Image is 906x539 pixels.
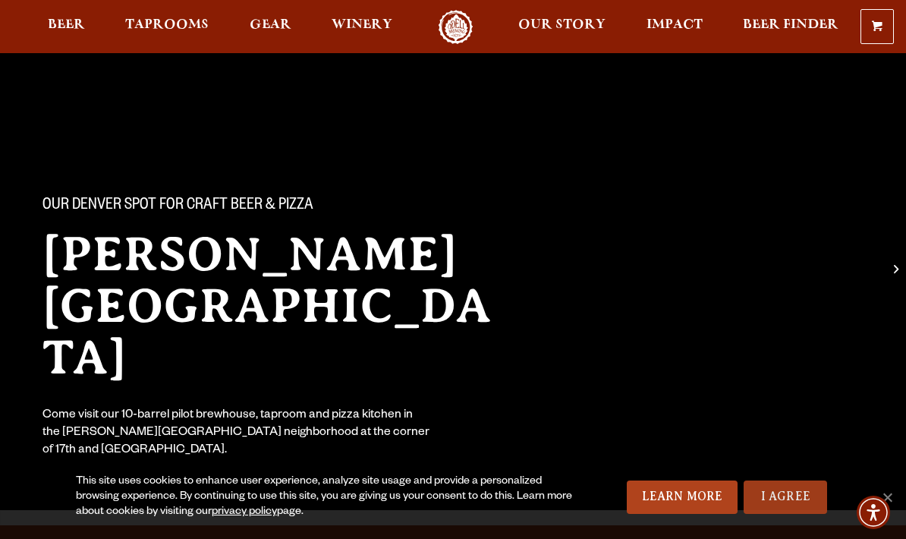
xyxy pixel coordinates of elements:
a: Learn More [627,481,738,514]
div: This site uses cookies to enhance user experience, analyze site usage and provide a personalized ... [76,474,574,520]
a: Taprooms [115,10,219,44]
span: Our Denver spot for craft beer & pizza [42,197,313,216]
a: Impact [637,10,713,44]
span: Beer [48,19,85,31]
span: Impact [646,19,703,31]
h2: [PERSON_NAME][GEOGRAPHIC_DATA] [42,229,516,383]
span: Beer Finder [743,19,838,31]
div: Come visit our 10-barrel pilot brewhouse, taproom and pizza kitchen in the [PERSON_NAME][GEOGRAPH... [42,408,431,460]
a: Beer [38,10,95,44]
span: Winery [332,19,392,31]
a: Gear [240,10,301,44]
span: Our Story [518,19,606,31]
span: Taprooms [125,19,209,31]
a: Our Story [508,10,615,44]
a: Odell Home [427,10,484,44]
div: Accessibility Menu [857,496,890,529]
a: Beer Finder [733,10,848,44]
a: I Agree [744,481,827,514]
a: Winery [322,10,402,44]
a: privacy policy [212,506,277,519]
span: Gear [250,19,291,31]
